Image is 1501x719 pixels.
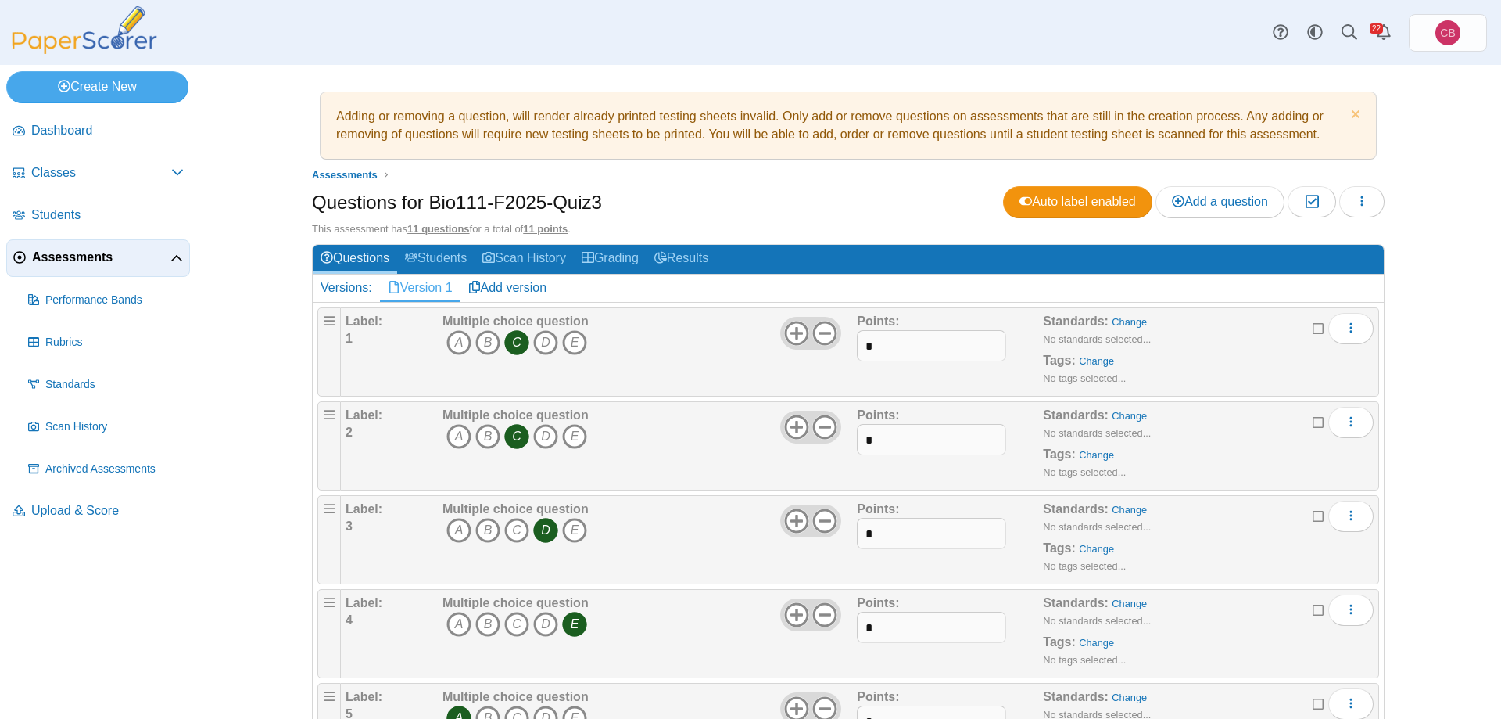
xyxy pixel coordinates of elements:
i: B [475,330,500,355]
i: D [533,612,558,637]
a: Questions [313,245,397,274]
b: Multiple choice question [442,408,589,422]
span: Assessments [312,169,378,181]
span: Canisius Biology [1440,27,1455,38]
small: No standards selected... [1043,333,1151,345]
b: Tags: [1043,541,1075,555]
div: This assessment has for a total of . [312,222,1385,236]
a: Change [1079,449,1114,461]
b: Multiple choice question [442,596,589,609]
a: Grading [574,245,647,274]
a: Assessments [308,165,382,185]
i: C [504,518,529,543]
small: No tags selected... [1043,560,1126,572]
div: Drag handle [317,495,341,584]
a: Add version [460,275,555,301]
a: Change [1112,598,1147,609]
a: Performance Bands [22,282,190,319]
a: Change [1079,543,1114,555]
span: Dashboard [31,122,184,139]
b: Multiple choice question [442,502,589,516]
i: E [562,612,587,637]
a: Classes [6,155,190,192]
b: Tags: [1043,635,1075,649]
b: 2 [346,426,353,439]
i: D [533,518,558,543]
i: A [446,612,471,637]
b: Label: [346,690,382,703]
button: More options [1328,407,1374,438]
div: Drag handle [317,401,341,491]
a: Results [647,245,716,274]
span: Add a question [1172,195,1268,208]
span: Canisius Biology [1435,20,1460,45]
button: More options [1328,313,1374,344]
a: Dismiss notice [1347,108,1360,124]
span: Auto label enabled [1019,195,1136,208]
a: Rubrics [22,324,190,361]
a: Archived Assessments [22,451,190,488]
b: Label: [346,502,382,516]
a: Canisius Biology [1409,14,1487,52]
b: 3 [346,519,353,533]
b: Points: [857,596,899,609]
span: Performance Bands [45,293,184,308]
span: Students [31,207,184,224]
a: Standards [22,366,190,404]
a: Change [1112,410,1147,422]
small: No tags selected... [1043,654,1126,666]
small: No standards selected... [1043,615,1151,627]
button: More options [1328,595,1374,626]
h1: Questions for Bio111-F2025-Quiz3 [312,189,602,216]
div: Drag handle [317,589,341,678]
a: Change [1079,637,1114,649]
i: E [562,424,587,449]
button: More options [1328,501,1374,532]
b: Label: [346,408,382,422]
a: Scan History [22,408,190,446]
a: Change [1079,355,1114,367]
a: Change [1112,316,1147,328]
b: 1 [346,332,353,345]
b: Label: [346,315,382,328]
span: Rubrics [45,335,184,351]
span: Classes [31,164,171,182]
span: Assessments [32,249,170,266]
i: E [562,330,587,355]
a: Alerts [1367,16,1401,50]
b: Standards: [1043,315,1109,328]
i: C [504,612,529,637]
a: Version 1 [380,275,460,301]
b: Points: [857,502,899,516]
u: 11 points [523,223,568,235]
small: No tags selected... [1043,466,1126,478]
span: Upload & Score [31,502,184,519]
i: B [475,424,500,449]
span: Scan History [45,419,184,435]
i: A [446,518,471,543]
a: Auto label enabled [1003,186,1152,217]
b: Points: [857,315,899,328]
b: 4 [346,613,353,627]
a: Create New [6,71,188,102]
a: Scan History [475,245,574,274]
a: Add a question [1155,186,1284,217]
b: Multiple choice question [442,690,589,703]
small: No standards selected... [1043,521,1151,533]
div: Adding or removing a question, will render already printed testing sheets invalid. Only add or re... [328,100,1368,151]
small: No tags selected... [1043,372,1126,384]
small: No standards selected... [1043,427,1151,439]
b: Standards: [1043,502,1109,516]
a: Change [1112,504,1147,516]
i: B [475,518,500,543]
a: Upload & Score [6,493,190,530]
a: Dashboard [6,113,190,150]
b: Tags: [1043,354,1075,367]
i: D [533,330,558,355]
i: C [504,424,529,449]
b: Points: [857,690,899,703]
div: Versions: [313,275,380,301]
a: Students [397,245,475,274]
i: B [475,612,500,637]
b: Standards: [1043,690,1109,703]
